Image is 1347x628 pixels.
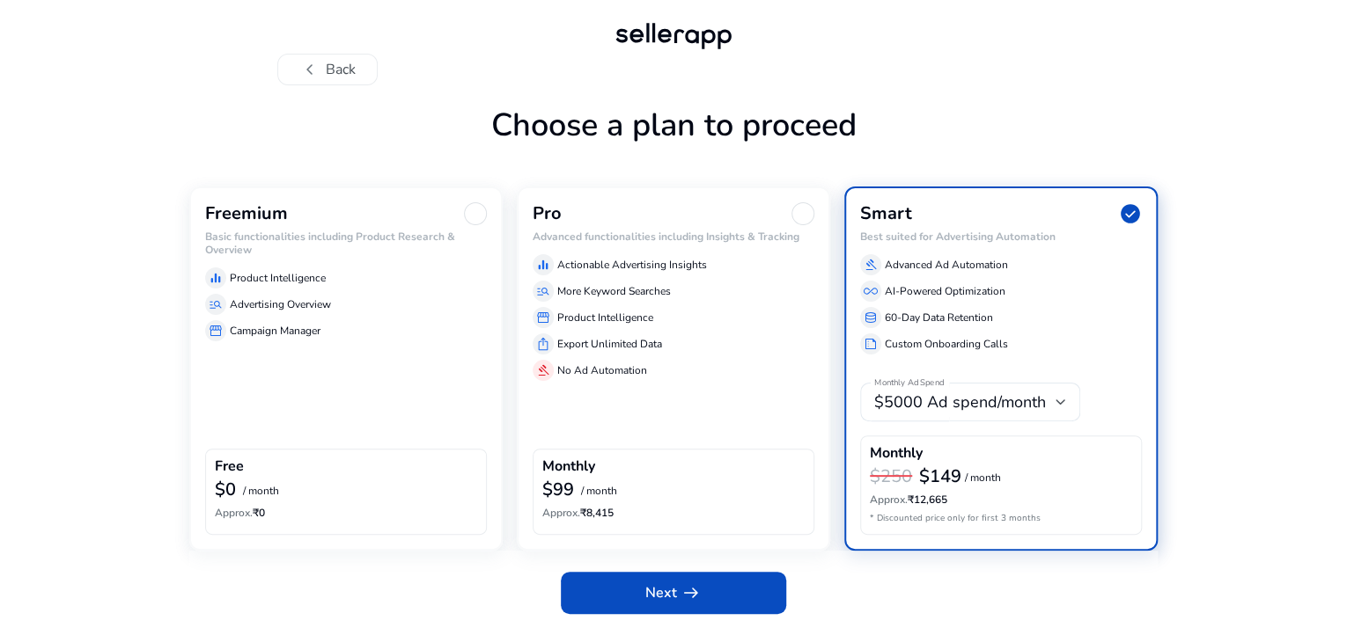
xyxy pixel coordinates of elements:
[864,337,878,351] span: summarize
[870,466,912,487] h3: $250
[209,297,223,311] span: manage_search
[542,458,595,475] h4: Monthly
[209,324,223,338] span: storefront
[870,493,908,507] span: Approx.
[533,230,814,243] h6: Advanced functionalities including Insights & Tracking
[215,478,236,501] b: $0
[557,283,671,299] p: More Keyword Searches
[885,336,1008,352] p: Custom Onboarding Calls
[536,284,550,298] span: manage_search
[557,362,647,378] p: No Ad Automation
[581,486,617,497] p: / month
[965,472,1001,484] p: / month
[536,337,550,351] span: ios_share
[860,230,1142,243] h6: Best suited for Advertising Automation
[919,464,961,488] b: $149
[277,54,378,85] button: chevron_leftBack
[874,391,1046,413] span: $5000 Ad spend/month
[215,507,477,519] h6: ₹0
[1119,202,1142,225] span: check_circle
[542,478,574,501] b: $99
[243,486,279,497] p: / month
[645,582,702,603] span: Next
[870,493,1132,506] h6: ₹12,665
[864,284,878,298] span: all_inclusive
[557,310,653,325] p: Product Intelligence
[557,336,662,352] p: Export Unlimited Data
[864,258,878,272] span: gavel
[542,507,805,519] h6: ₹8,415
[215,506,253,520] span: Approx.
[536,363,550,377] span: gavel
[864,310,878,325] span: database
[230,323,320,339] p: Campaign Manager
[230,296,331,312] p: Advertising Overview
[874,377,944,390] mat-label: Monthly Ad Spend
[557,257,707,273] p: Actionable Advertising Insights
[299,59,320,80] span: chevron_left
[870,512,1132,525] p: * Discounted price only for first 3 months
[681,582,702,603] span: arrow_right_alt
[885,257,1008,273] p: Advanced Ad Automation
[533,203,562,224] h3: Pro
[860,203,912,224] h3: Smart
[536,258,550,272] span: equalizer
[870,445,923,462] h4: Monthly
[561,572,786,614] button: Nextarrow_right_alt
[542,506,580,520] span: Approx.
[215,458,244,475] h4: Free
[885,283,1005,299] p: AI-Powered Optimization
[209,271,223,285] span: equalizer
[885,310,993,325] p: 60-Day Data Retention
[189,106,1158,186] h1: Choose a plan to proceed
[536,310,550,325] span: storefront
[205,203,288,224] h3: Freemium
[205,230,487,256] h6: Basic functionalities including Product Research & Overview
[230,270,326,286] p: Product Intelligence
